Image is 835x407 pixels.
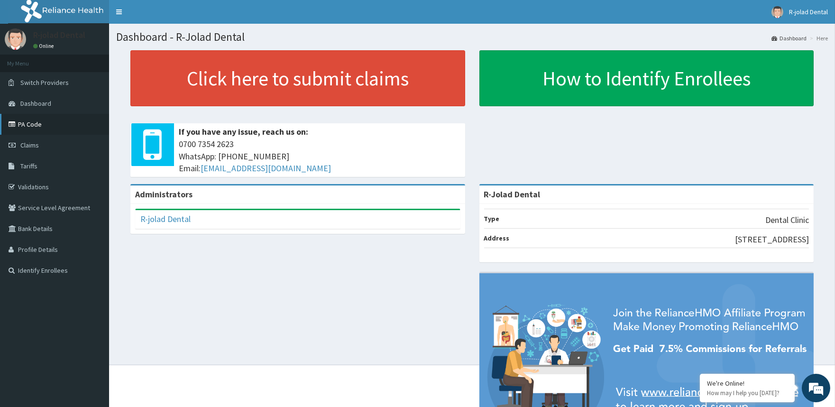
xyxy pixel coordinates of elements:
[156,5,178,28] div: Minimize live chat window
[484,234,510,242] b: Address
[130,50,465,106] a: Click here to submit claims
[55,120,131,215] span: We're online!
[201,163,331,174] a: [EMAIL_ADDRESS][DOMAIN_NAME]
[771,6,783,18] img: User Image
[179,126,308,137] b: If you have any issue, reach us on:
[49,53,159,65] div: Chat with us now
[20,78,69,87] span: Switch Providers
[484,214,500,223] b: Type
[789,8,828,16] span: R-jolad Dental
[33,31,85,39] p: R-jolad Dental
[20,162,37,170] span: Tariffs
[116,31,828,43] h1: Dashboard - R-Jolad Dental
[18,47,38,71] img: d_794563401_company_1708531726252_794563401
[771,34,807,42] a: Dashboard
[707,379,788,388] div: We're Online!
[140,213,191,224] a: R-jolad Dental
[735,233,809,246] p: [STREET_ADDRESS]
[5,28,26,50] img: User Image
[484,189,541,200] strong: R-Jolad Dental
[765,214,809,226] p: Dental Clinic
[135,189,193,200] b: Administrators
[5,259,181,292] textarea: Type your message and hit 'Enter'
[20,141,39,149] span: Claims
[807,34,828,42] li: Here
[707,389,788,397] p: How may I help you today?
[179,138,460,175] span: 0700 7354 2623 WhatsApp: [PHONE_NUMBER] Email:
[20,99,51,108] span: Dashboard
[33,43,56,49] a: Online
[479,50,814,106] a: How to Identify Enrollees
